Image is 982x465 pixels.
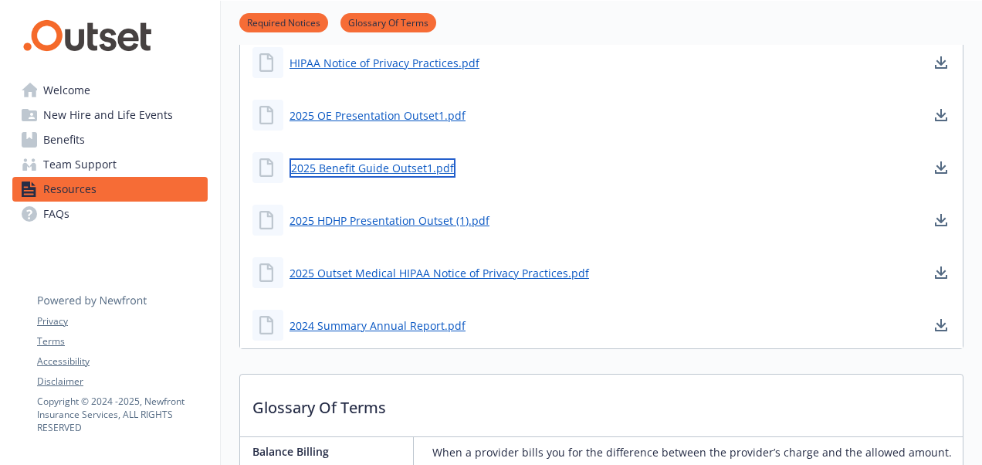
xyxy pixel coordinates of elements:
[932,211,950,229] a: download document
[43,127,85,152] span: Benefits
[12,127,208,152] a: Benefits
[340,15,436,29] a: Glossary Of Terms
[12,152,208,177] a: Team Support
[290,212,489,229] a: 2025 HDHP Presentation Outset (1).pdf
[12,202,208,226] a: FAQs
[932,316,950,334] a: download document
[932,263,950,282] a: download document
[932,53,950,72] a: download document
[43,103,173,127] span: New Hire and Life Events
[37,334,207,348] a: Terms
[290,107,466,124] a: 2025 OE Presentation Outset1.pdf
[12,78,208,103] a: Welcome
[290,55,479,71] a: HIPAA Notice of Privacy Practices.pdf
[932,158,950,177] a: download document
[290,317,466,334] a: 2024 Summary Annual Report.pdf
[239,15,328,29] a: Required Notices
[43,177,97,202] span: Resources
[37,375,207,389] a: Disclaimer
[290,265,589,281] a: 2025 Outset Medical HIPAA Notice of Privacy Practices.pdf
[290,158,455,178] a: 2025 Benefit Guide Outset1.pdf
[240,375,963,432] p: Glossary Of Terms
[12,177,208,202] a: Resources
[37,314,207,328] a: Privacy
[43,78,90,103] span: Welcome
[932,106,950,124] a: download document
[43,152,117,177] span: Team Support
[37,395,207,434] p: Copyright © 2024 - 2025 , Newfront Insurance Services, ALL RIGHTS RESERVED
[252,443,407,460] p: Balance Billing
[43,202,69,226] span: FAQs
[37,355,207,368] a: Accessibility
[12,103,208,127] a: New Hire and Life Events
